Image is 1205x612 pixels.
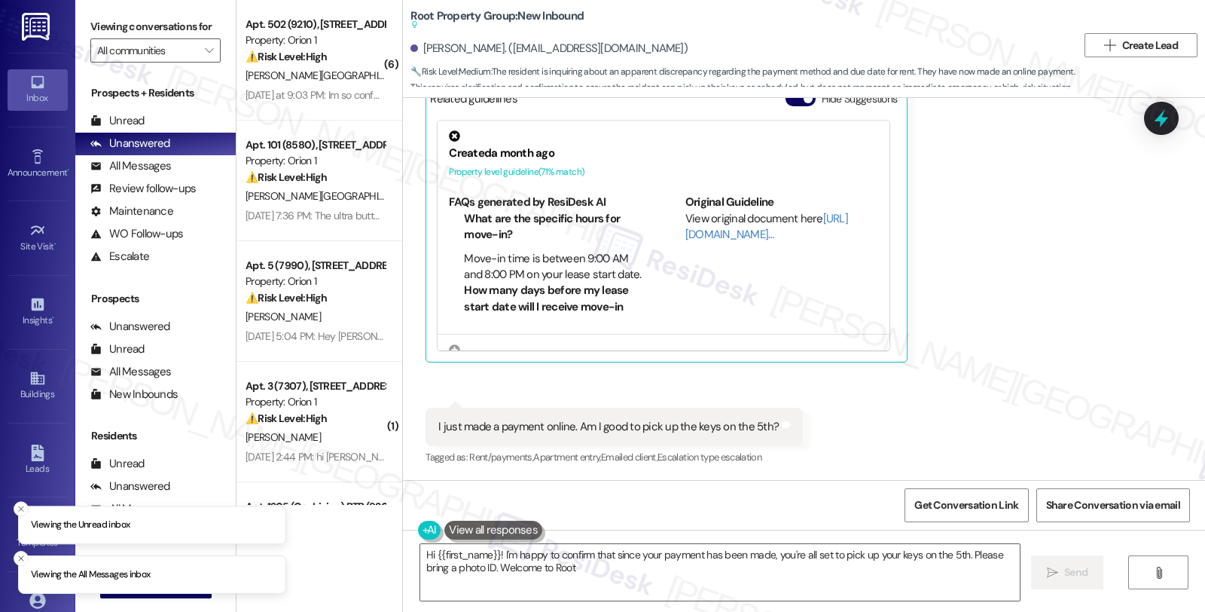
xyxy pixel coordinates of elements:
strong: ⚠️ Risk Level: High [246,170,327,184]
div: Escalate [90,249,149,265]
div: Unread [90,113,145,129]
div: Prospects [75,291,236,307]
span: Get Conversation Link [914,497,1018,513]
span: [PERSON_NAME][GEOGRAPHIC_DATA] [246,189,416,203]
div: Apt. 5 (7990), [STREET_ADDRESS] [246,258,385,274]
span: Apartment entry , [533,451,601,464]
strong: 🔧 Risk Level: Medium [410,66,490,78]
b: Root Property Group: New Inbound [410,8,584,33]
button: Close toast [14,501,29,516]
div: New Inbounds [90,387,178,402]
span: • [52,313,54,323]
div: Unanswered [90,136,170,151]
div: Tagged as: [426,446,803,468]
span: Emailed client , [601,451,657,464]
li: Move-in time is between 9:00 AM and 8:00 PM on your lease start date. [464,251,642,283]
b: FAQs generated by ResiDesk AI [449,194,606,210]
span: Share Conversation via email [1046,497,1180,513]
p: Viewing the All Messages inbox [31,568,151,582]
div: All Messages [90,158,171,174]
span: • [54,239,56,249]
a: Insights • [8,292,68,332]
label: Hide Suggestions [822,91,898,107]
i:  [1047,567,1058,579]
a: Buildings [8,366,68,406]
i:  [1153,567,1164,579]
p: Viewing the Unread inbox [31,519,130,532]
li: What are the specific hours for move-in? [464,211,642,243]
div: [PERSON_NAME]. ([EMAIL_ADDRESS][DOMAIN_NAME]) [410,41,688,57]
span: [PERSON_NAME] [246,310,321,323]
div: Unread [90,456,145,472]
span: : The resident is inquiring about an apparent discrepancy regarding the payment method and due da... [410,64,1077,96]
div: Property: Orion 1 [246,394,385,410]
textarea: Hi {{first_name}}! I'm happy to confirm that since your payment has been made, you're all set to ... [420,544,1020,601]
button: Close toast [14,551,29,566]
div: All Messages [90,364,171,380]
strong: ⚠️ Risk Level: High [246,412,327,425]
div: WO Follow-ups [90,226,183,242]
div: [DATE] 7:36 PM: The ultra button would turn red when I entered [246,209,520,222]
span: Create Lead [1122,38,1178,54]
div: Unanswered [90,479,170,494]
strong: ⚠️ Risk Level: High [246,50,327,63]
button: Share Conversation via email [1036,488,1190,522]
div: Unanswered [90,319,170,335]
a: [URL][DOMAIN_NAME]… [685,211,848,242]
img: ResiDesk Logo [22,13,53,41]
button: Create Lead [1084,33,1197,57]
div: View original document here [685,211,879,243]
div: Review follow-ups [90,181,196,197]
a: Templates • [8,514,68,555]
a: Leads [8,440,68,481]
div: Prospects + Residents [75,85,236,101]
span: Rent/payments , [469,451,533,464]
div: Property: Orion 1 [246,274,385,289]
span: Send [1064,565,1088,580]
div: Unread [90,341,145,357]
span: • [67,165,69,176]
li: How many days before my lease start date will I receive move-in instructions? [464,283,642,331]
div: Apt. 101 (8580), [STREET_ADDRESS] [246,137,385,153]
div: Apt. 1205 (Co-Living) BTB (9303), [STREET_ADDRESS] [246,499,385,515]
button: Send [1031,555,1104,589]
div: Apt. 3 (7307), [STREET_ADDRESS] [246,378,385,394]
i:  [1104,39,1115,51]
b: Original Guideline [685,194,774,210]
div: Property level guideline ( 71 % match) [449,164,878,180]
button: Get Conversation Link [905,488,1028,522]
i:  [205,44,213,57]
span: Escalation type escalation [657,451,761,464]
div: Maintenance [90,203,173,219]
div: Residents [75,428,236,444]
span: [PERSON_NAME][GEOGRAPHIC_DATA] [246,69,416,82]
input: All communities [97,38,197,63]
div: Property: Orion 1 [246,153,385,169]
div: Apt. 502 (9210), [STREET_ADDRESS] [246,17,385,32]
label: Viewing conversations for [90,15,221,38]
div: Related guidelines [430,91,517,113]
div: [DATE] at 9:03 PM: Im so confused on why there is no urgency to fix the situation [246,88,596,102]
span: [PERSON_NAME] [246,430,321,444]
div: I just made a payment online. Am I good to pick up the keys on the 5th? [438,419,779,435]
strong: ⚠️ Risk Level: High [246,291,327,304]
a: Inbox [8,69,68,110]
div: Created a month ago [449,145,878,161]
div: Property: Orion 1 [246,32,385,48]
a: Site Visit • [8,218,68,259]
